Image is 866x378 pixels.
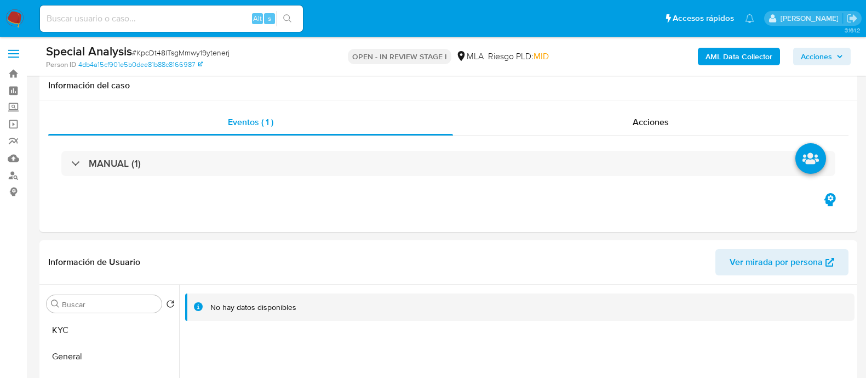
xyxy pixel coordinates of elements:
[801,48,832,65] span: Acciones
[488,50,549,63] span: Riesgo PLD:
[633,116,669,128] span: Acciones
[846,13,858,24] a: Salir
[48,80,848,91] h1: Información del caso
[730,249,823,275] span: Ver mirada por persona
[253,13,262,24] span: Alt
[78,60,203,70] a: 4db4a15cf901e5b0dee81b88c8166987
[673,13,734,24] span: Accesos rápidos
[793,48,851,65] button: Acciones
[781,13,842,24] p: milagros.cisterna@mercadolibre.com
[706,48,772,65] b: AML Data Collector
[48,257,140,268] h1: Información de Usuario
[745,14,754,23] a: Notificaciones
[42,317,179,343] button: KYC
[228,116,273,128] span: Eventos ( 1 )
[42,343,179,370] button: General
[51,300,60,308] button: Buscar
[166,300,175,312] button: Volver al orden por defecto
[268,13,271,24] span: s
[62,300,157,309] input: Buscar
[46,42,132,60] b: Special Analysis
[715,249,848,275] button: Ver mirada por persona
[40,12,303,26] input: Buscar usuario o caso...
[210,302,296,313] div: No hay datos disponibles
[132,47,230,58] span: # KpcDt48ITsgMmwy19ytenerj
[46,60,76,70] b: Person ID
[698,48,780,65] button: AML Data Collector
[348,49,451,64] p: OPEN - IN REVIEW STAGE I
[61,151,835,176] div: MANUAL (1)
[276,11,299,26] button: search-icon
[534,50,549,63] span: MID
[89,157,141,170] h3: MANUAL (1)
[456,50,484,63] div: MLA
